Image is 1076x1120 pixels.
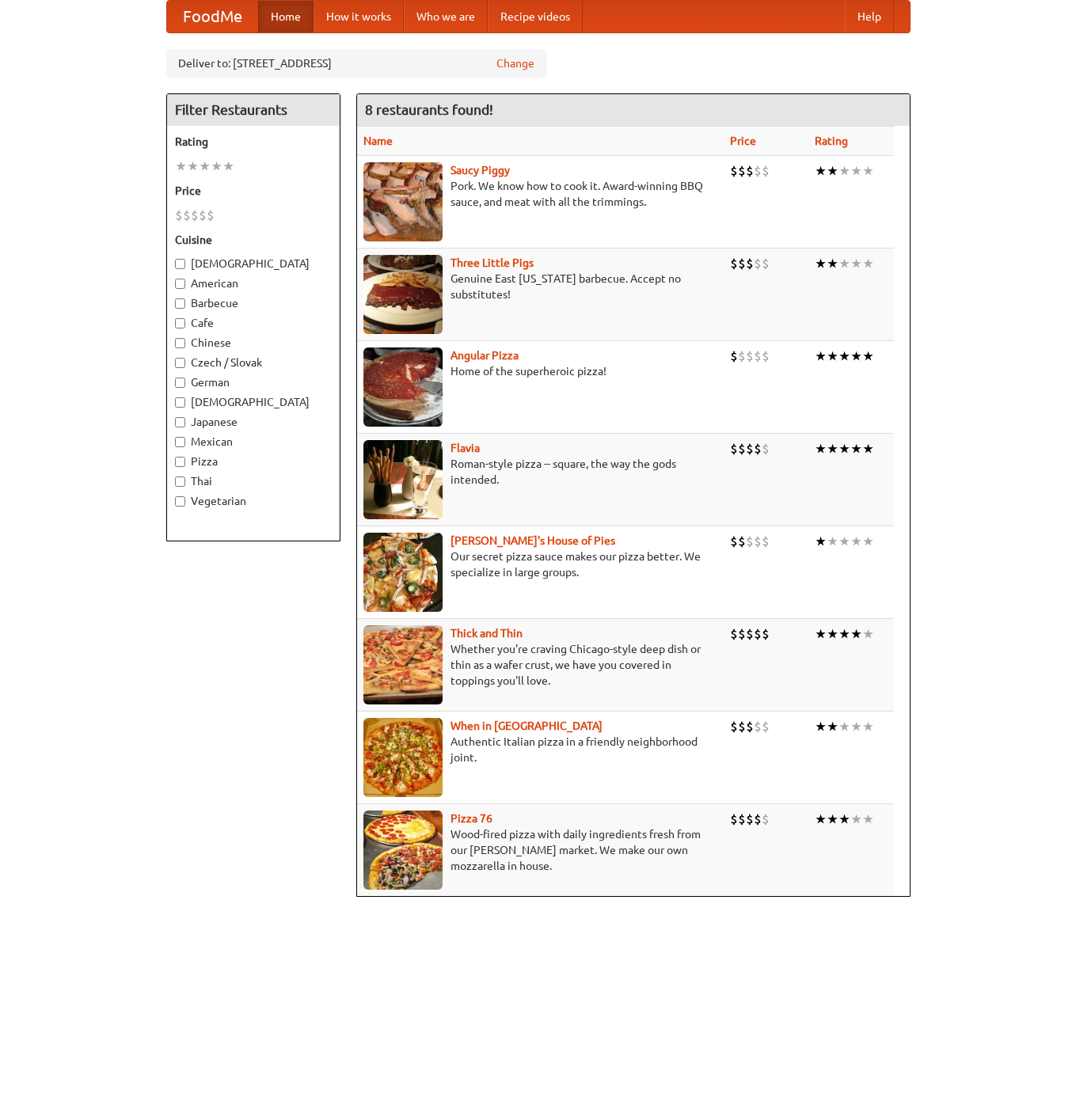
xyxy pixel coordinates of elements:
[175,414,332,430] label: Japanese
[175,298,185,309] input: Barbecue
[738,718,746,735] li: $
[827,255,838,272] li: ★
[762,625,770,643] li: $
[730,811,738,828] li: $
[827,162,838,180] li: ★
[258,1,314,32] a: Home
[175,338,185,348] input: Chinese
[838,533,850,550] li: ★
[746,625,754,643] li: $
[754,347,762,365] li: $
[175,454,332,469] label: Pizza
[754,718,762,735] li: $
[363,255,443,334] img: littlepigs.jpg
[762,440,770,457] li: $
[175,318,185,328] input: Cafe
[838,347,850,365] li: ★
[845,1,894,32] a: Help
[850,533,862,550] li: ★
[754,255,762,272] li: $
[862,625,874,643] li: ★
[314,1,404,32] a: How it works
[815,440,827,457] li: ★
[187,158,199,175] li: ★
[850,440,862,457] li: ★
[175,473,332,489] label: Thai
[738,533,746,550] li: $
[175,434,332,450] label: Mexican
[175,335,332,351] label: Chinese
[862,347,874,365] li: ★
[451,442,480,454] b: Flavia
[738,347,746,365] li: $
[746,718,754,735] li: $
[175,207,183,224] li: $
[730,347,738,365] li: $
[827,625,838,643] li: ★
[199,207,207,224] li: $
[175,394,332,410] label: [DEMOGRAPHIC_DATA]
[363,271,718,302] p: Genuine East [US_STATE] barbecue. Accept no substitutes!
[175,397,185,408] input: [DEMOGRAPHIC_DATA]
[827,811,838,828] li: ★
[730,135,756,147] a: Price
[175,378,185,388] input: German
[730,255,738,272] li: $
[451,349,519,362] a: Angular Pizza
[746,811,754,828] li: $
[175,232,332,248] h5: Cuisine
[762,718,770,735] li: $
[363,440,443,519] img: flavia.jpg
[746,255,754,272] li: $
[838,718,850,735] li: ★
[730,533,738,550] li: $
[363,456,718,488] p: Roman-style pizza -- square, the way the gods intended.
[175,496,185,507] input: Vegetarian
[815,255,827,272] li: ★
[838,625,850,643] li: ★
[730,440,738,457] li: $
[175,476,185,487] input: Thai
[738,811,746,828] li: $
[754,440,762,457] li: $
[222,158,234,175] li: ★
[815,811,827,828] li: ★
[175,417,185,427] input: Japanese
[175,279,185,289] input: American
[488,1,583,32] a: Recipe videos
[815,625,827,643] li: ★
[838,255,850,272] li: ★
[762,162,770,180] li: $
[363,811,443,890] img: pizza76.jpg
[451,719,603,732] a: When in [GEOGRAPHIC_DATA]
[815,162,827,180] li: ★
[850,255,862,272] li: ★
[738,162,746,180] li: $
[175,275,332,291] label: American
[754,811,762,828] li: $
[754,533,762,550] li: $
[175,493,332,509] label: Vegetarian
[363,533,443,612] img: luigis.jpg
[175,183,332,199] h5: Price
[730,718,738,735] li: $
[404,1,488,32] a: Who we are
[838,440,850,457] li: ★
[167,1,258,32] a: FoodMe
[451,534,615,547] b: [PERSON_NAME]'s House of Pies
[175,457,185,467] input: Pizza
[175,437,185,447] input: Mexican
[207,207,215,224] li: $
[363,347,443,427] img: angular.jpg
[451,256,534,269] a: Three Little Pigs
[815,718,827,735] li: ★
[363,549,718,580] p: Our secret pizza sauce makes our pizza better. We specialize in large groups.
[175,374,332,390] label: German
[746,440,754,457] li: $
[862,440,874,457] li: ★
[862,533,874,550] li: ★
[827,347,838,365] li: ★
[754,162,762,180] li: $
